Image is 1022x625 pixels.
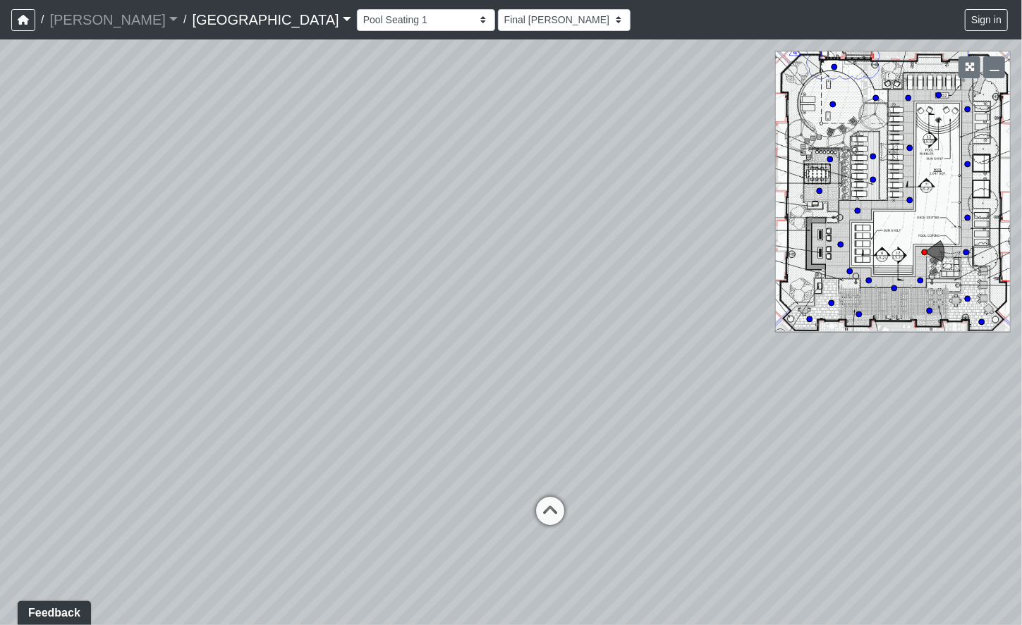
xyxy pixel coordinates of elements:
span: / [35,6,49,34]
a: [PERSON_NAME] [49,6,178,34]
iframe: Ybug feedback widget [11,597,94,625]
a: [GEOGRAPHIC_DATA] [192,6,351,34]
button: Sign in [965,9,1008,31]
span: / [178,6,192,34]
